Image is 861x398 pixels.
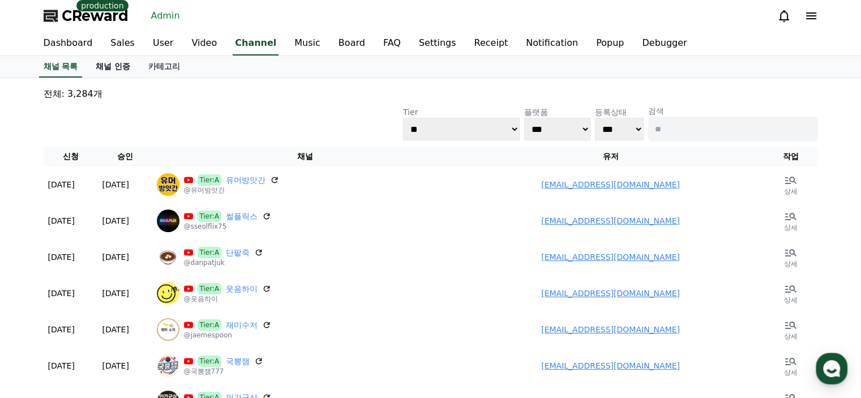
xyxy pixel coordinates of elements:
[184,258,264,267] p: @danpatjuk
[184,331,272,340] p: @jaemespoon
[784,368,798,377] p: 상세
[595,106,644,118] p: 등록상태
[226,283,258,294] a: 웃음하이
[152,146,458,166] th: 채널
[198,356,222,367] span: Tier:A
[226,174,265,186] a: 유머방앗간
[98,146,152,166] th: 승인
[168,321,195,330] span: Settings
[3,304,75,332] a: Home
[101,32,144,55] a: Sales
[198,174,222,186] span: Tier:A
[465,32,517,55] a: Receipt
[147,7,185,25] a: Admin
[764,146,818,166] th: 작업
[226,211,258,222] a: 썰플릭스
[182,32,226,55] a: Video
[62,7,128,25] span: CReward
[48,360,75,371] p: [DATE]
[157,246,179,268] img: 단팥죽
[784,332,798,341] p: 상세
[768,171,813,198] a: 상세
[184,186,280,195] p: @유머방앗간
[784,259,798,268] p: 상세
[226,247,250,258] a: 단팥죽
[541,216,680,225] a: [EMAIL_ADDRESS][DOMAIN_NAME]
[403,106,520,118] p: Tier
[374,32,410,55] a: FAQ
[198,283,222,294] span: Tier:A
[541,325,680,334] a: [EMAIL_ADDRESS][DOMAIN_NAME]
[157,173,179,196] img: 유머방앗간
[648,105,818,117] p: 검색
[48,179,75,190] p: [DATE]
[198,247,222,258] span: Tier:A
[184,222,272,231] p: @sseolflix75
[768,316,813,343] a: 상세
[39,56,83,78] a: 채널 목록
[587,32,633,55] a: Popup
[102,215,129,226] p: [DATE]
[87,56,139,78] a: 채널 인증
[44,87,818,101] p: 전체: 3,284개
[184,294,272,303] p: @웃음하이
[198,319,222,331] span: Tier:A
[146,304,217,332] a: Settings
[285,32,329,55] a: Music
[48,324,75,335] p: [DATE]
[541,253,680,262] a: [EMAIL_ADDRESS][DOMAIN_NAME]
[139,56,189,78] a: 카테고리
[102,288,129,299] p: [DATE]
[768,207,813,234] a: 상세
[784,187,798,196] p: 상세
[184,367,264,376] p: @국뽕잼777
[768,280,813,307] a: 상세
[541,361,680,370] a: [EMAIL_ADDRESS][DOMAIN_NAME]
[233,32,279,55] a: Channel
[541,289,680,298] a: [EMAIL_ADDRESS][DOMAIN_NAME]
[768,243,813,271] a: 상세
[157,209,179,232] img: 썰플릭스
[157,282,179,305] img: 웃음하이
[29,321,49,330] span: Home
[44,146,98,166] th: 신청
[48,251,75,263] p: [DATE]
[102,179,129,190] p: [DATE]
[94,322,127,331] span: Messages
[102,324,129,335] p: [DATE]
[48,288,75,299] p: [DATE]
[157,354,179,377] img: 국뽕잼
[329,32,374,55] a: Board
[144,32,182,55] a: User
[517,32,587,55] a: Notification
[48,215,75,226] p: [DATE]
[524,106,591,118] p: 플랫폼
[102,360,129,371] p: [DATE]
[784,296,798,305] p: 상세
[157,318,179,341] img: 재미수저
[410,32,465,55] a: Settings
[633,32,696,55] a: Debugger
[768,352,813,379] a: 상세
[198,211,222,222] span: Tier:A
[35,32,102,55] a: Dashboard
[226,319,258,331] a: 재미수저
[458,146,764,166] th: 유저
[102,251,129,263] p: [DATE]
[75,304,146,332] a: Messages
[226,356,250,367] a: 국뽕잼
[784,223,798,232] p: 상세
[541,180,680,189] a: [EMAIL_ADDRESS][DOMAIN_NAME]
[44,7,128,25] a: CReward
